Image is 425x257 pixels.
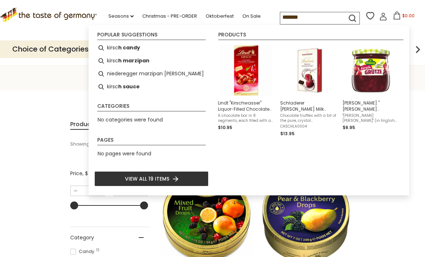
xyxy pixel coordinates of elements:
li: Pages [97,137,206,145]
b: h candy [118,44,140,52]
b: h marzipan [118,57,149,65]
li: Lindt "Kirschwasser" Liquor-Filled Chocolate Bar, 3.5 oz [215,41,277,140]
div: Instant Search Results [89,25,409,196]
li: kirsch marzipan [94,54,209,67]
a: View Products Tab [70,119,101,130]
span: $10.95 [218,124,232,130]
span: View all 19 items [125,175,169,183]
img: next arrow [411,42,425,57]
span: "[PERSON_NAME] [PERSON_NAME]" (in English cherry compote) is a sour cherry dessert served with mi... [343,113,399,123]
img: Lindt Kirschwasser Chocolate [220,44,272,97]
a: Schladerer Cherry Brandy Milk Chocolates (no sugar crust)Schladerer [PERSON_NAME] Milk Chocolates... [280,44,337,137]
span: No pages were found [98,150,151,157]
span: $0.00 [402,13,415,19]
li: Popular suggestions [97,32,206,40]
span: $13.95 [280,130,295,137]
span: [PERSON_NAME] "[PERSON_NAME] [PERSON_NAME]" Cherry Compote, 13.2 oz [343,100,399,112]
span: Chocolate truffles with a bit of the pure, crystal "Kirschwasser" ([PERSON_NAME]) from Schladerer... [280,113,337,123]
a: Christmas - PRE-ORDER [142,12,197,20]
span: Price [70,170,88,177]
li: niederegger marzipan kirsch [94,67,209,80]
a: Lindt Kirschwasser ChocolateLindt "Kirschwasser" Liquor-Filled Chocolate Bar, 3.5 ozA chocolate b... [218,44,274,137]
span: A chocolate bar in 8 segments, each filled with a kick of Kirschwasser ([PERSON_NAME]). A delight... [218,113,274,123]
li: kirsch candy [94,41,209,54]
span: Candy [70,248,97,255]
span: Category [70,234,94,242]
li: Products [218,32,403,40]
li: Categories [97,103,206,111]
span: $6.95 [343,124,355,130]
button: $0.00 [389,12,419,22]
span: , $ [82,170,88,177]
span: Lindt "Kirschwasser" Liquor-Filled Chocolate Bar, 3.5 oz [218,100,274,112]
span: CHSCHLA0004 [280,124,337,129]
img: Schladerer Cherry Brandy Milk Chocolates (no sugar crust) [282,44,335,97]
h1: Search results [22,60,403,76]
li: View all 19 items [94,171,209,186]
div: Showing results for " " [70,138,245,150]
li: Schladerer Cherry Brandy Milk Chocolates No Sugar Crust 4.5 oz. [277,41,340,140]
a: On Sale [242,12,261,20]
b: h sauce [118,83,140,91]
span: No categories were found [98,116,163,123]
li: kirsch sauce [94,80,209,93]
span: 13 [96,248,99,252]
span: Schladerer [PERSON_NAME] Milk Chocolates No Sugar Crust 4.5 oz. [280,100,337,112]
li: Kuehne "Kirsch Gruetze" Cherry Compote, 13.2 oz [340,41,402,140]
a: Oktoberfest [206,12,234,20]
a: Seasons [108,12,134,20]
a: [PERSON_NAME] "[PERSON_NAME] [PERSON_NAME]" Cherry Compote, 13.2 oz"[PERSON_NAME] [PERSON_NAME]" ... [343,44,399,137]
